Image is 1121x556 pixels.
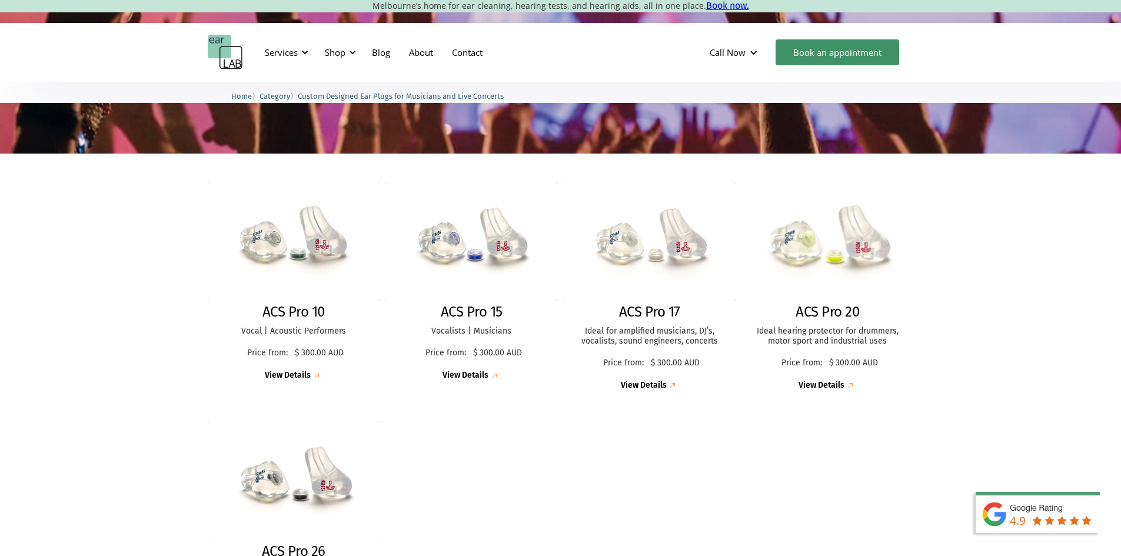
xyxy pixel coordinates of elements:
[231,92,252,101] span: Home
[710,46,746,58] div: Call Now
[295,348,344,358] p: $ 300.00 AUD
[619,304,680,321] h2: ACS Pro 17
[362,35,400,69] a: Blog
[397,327,546,337] p: Vocalists | Musicians
[325,46,345,58] div: Shop
[651,358,700,368] p: $ 300.00 AUD
[443,35,492,69] a: Contact
[621,381,667,391] div: View Details
[208,421,380,540] img: ACS Pro 26
[385,182,558,382] a: ACS Pro 15ACS Pro 15Vocalists | MusiciansPrice from:$ 300.00 AUDView Details
[733,177,922,306] img: ACS Pro 20
[796,304,859,321] h2: ACS Pro 20
[208,182,380,301] img: ACS Pro 10
[441,304,503,321] h2: ACS Pro 15
[265,46,298,58] div: Services
[243,348,292,358] p: Price from:
[260,90,290,101] a: Category
[318,35,360,70] div: Shop
[385,182,558,301] img: ACS Pro 15
[741,182,914,391] a: ACS Pro 20ACS Pro 20Ideal hearing protector for drummers, motor sport and industrial usesPrice fr...
[400,35,443,69] a: About
[776,39,899,65] a: Book an appointment
[421,348,470,358] p: Price from:
[700,35,770,70] div: Call Now
[829,358,878,368] p: $ 300.00 AUD
[208,35,243,70] a: home
[473,348,522,358] p: $ 300.00 AUD
[576,327,724,347] p: Ideal for amplified musicians, DJ’s, vocalists, sound engineers, concerts
[219,327,368,337] p: Vocal | Acoustic Performers
[564,182,736,391] a: ACS Pro 17ACS Pro 17Ideal for amplified musicians, DJ’s, vocalists, sound engineers, concertsPric...
[265,371,311,381] div: View Details
[799,381,844,391] div: View Details
[753,327,902,347] p: Ideal hearing protector for drummers, motor sport and industrial uses
[777,358,826,368] p: Price from:
[208,182,380,382] a: ACS Pro 10ACS Pro 10Vocal | Acoustic PerformersPrice from:$ 300.00 AUDView Details
[231,90,252,101] a: Home
[260,90,298,102] li: 〉
[258,35,312,70] div: Services
[231,90,260,102] li: 〉
[260,92,290,101] span: Category
[443,371,488,381] div: View Details
[298,92,504,101] span: Custom Designed Ear Plugs for Musicians and Live Concerts
[262,304,325,321] h2: ACS Pro 10
[298,90,504,101] a: Custom Designed Ear Plugs for Musicians and Live Concerts
[564,182,736,301] img: ACS Pro 17
[599,358,648,368] p: Price from:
